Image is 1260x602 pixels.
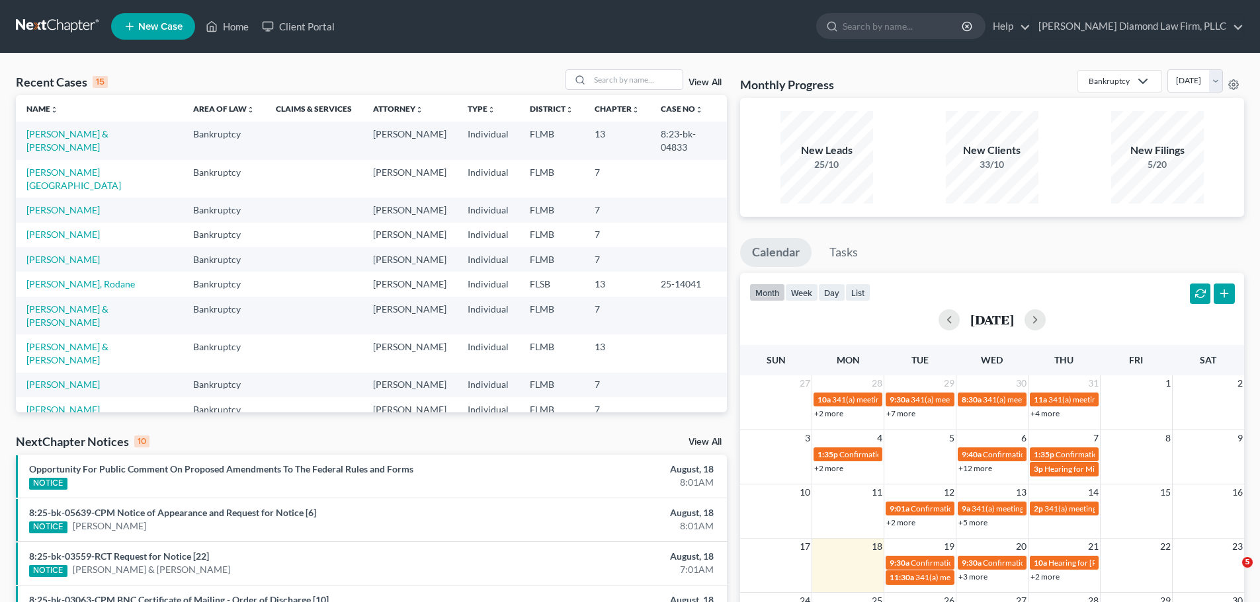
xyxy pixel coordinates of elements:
span: Wed [981,354,1003,365]
a: [PERSON_NAME] [26,229,100,240]
a: [PERSON_NAME] [73,519,146,533]
button: day [818,283,845,301]
div: Recent Cases [16,74,108,90]
span: 341(a) meeting for Forest [PERSON_NAME] II & [PERSON_NAME] [832,395,1060,404]
span: 8:30a [962,395,982,404]
a: Chapterunfold_more [595,104,640,114]
td: [PERSON_NAME] [362,373,457,397]
input: Search by name... [843,14,964,38]
a: [PERSON_NAME][GEOGRAPHIC_DATA] [26,167,121,191]
iframe: Intercom live chat [1215,557,1247,589]
td: 7 [584,160,650,198]
td: Individual [457,373,519,397]
td: Individual [457,247,519,272]
td: 7 [584,223,650,247]
td: Bankruptcy [183,198,265,222]
div: NOTICE [29,478,67,490]
span: 9:30a [962,558,982,568]
span: 1:35p [1034,449,1054,459]
span: 21 [1087,539,1100,554]
span: 14 [1087,484,1100,500]
td: Individual [457,272,519,296]
span: Sun [767,354,786,365]
span: 29 [943,375,956,391]
a: 8:25-bk-03559-RCT Request for Notice [22] [29,550,209,562]
span: Thu [1054,354,1073,365]
span: 22 [1159,539,1172,554]
i: unfold_more [632,106,640,114]
div: 7:01AM [494,563,714,576]
span: 3p [1034,464,1043,474]
a: [PERSON_NAME] & [PERSON_NAME] [26,303,108,328]
i: unfold_more [566,106,573,114]
a: +2 more [1030,572,1060,582]
a: Calendar [740,238,812,267]
td: 8:23-bk-04833 [650,122,727,159]
td: FLMB [519,247,584,272]
td: 7 [584,247,650,272]
td: [PERSON_NAME] [362,247,457,272]
a: Opportunity For Public Comment On Proposed Amendments To The Federal Rules and Forms [29,463,413,474]
span: Mon [837,354,860,365]
a: +12 more [958,463,992,473]
td: Individual [457,397,519,422]
span: Confirmation hearing for [PERSON_NAME] [911,504,1061,513]
a: Tasks [818,238,870,267]
i: unfold_more [415,106,423,114]
span: Tue [911,354,929,365]
td: Individual [457,122,519,159]
td: Bankruptcy [183,373,265,397]
span: 341(a) meeting for [PERSON_NAME] [983,395,1111,404]
span: 16 [1231,484,1244,500]
span: 10a [818,395,831,404]
a: +4 more [1030,408,1060,418]
td: Bankruptcy [183,223,265,247]
button: month [749,283,785,301]
a: 8:25-bk-05639-CPM Notice of Appearance and Request for Notice [6] [29,507,316,518]
div: August, 18 [494,550,714,563]
span: 20 [1015,539,1028,554]
a: Attorneyunfold_more [373,104,423,114]
div: New Clients [946,143,1038,158]
span: 9 [1236,430,1244,446]
a: [PERSON_NAME] [26,204,100,215]
span: 1:35p [818,449,838,459]
span: 11:30a [890,572,914,582]
a: View All [689,437,722,447]
span: 5 [948,430,956,446]
span: Confirmation Hearing for [PERSON_NAME] [983,449,1134,459]
td: Bankruptcy [183,334,265,372]
div: New Filings [1111,143,1204,158]
span: 11 [870,484,884,500]
span: 9:01a [890,504,909,513]
div: New Leads [780,143,873,158]
span: Hearing for [PERSON_NAME] and [PERSON_NAME] [1048,558,1230,568]
td: FLMB [519,160,584,198]
a: +2 more [814,408,843,418]
a: View All [689,78,722,87]
td: Individual [457,160,519,198]
span: 30 [1015,375,1028,391]
td: Bankruptcy [183,122,265,159]
a: Help [986,15,1030,38]
td: [PERSON_NAME] [362,272,457,296]
span: Confirmation hearing for [PERSON_NAME] [983,558,1133,568]
div: August, 18 [494,463,714,476]
td: [PERSON_NAME] [362,297,457,334]
a: [PERSON_NAME] & [PERSON_NAME] [26,128,108,153]
td: 13 [584,122,650,159]
td: [PERSON_NAME] [362,160,457,198]
td: FLMB [519,297,584,334]
a: [PERSON_NAME] [26,404,100,415]
td: Individual [457,198,519,222]
a: [PERSON_NAME], Rodane [26,278,135,289]
div: 10 [134,435,149,447]
a: +2 more [886,517,915,527]
a: +5 more [958,517,987,527]
td: Bankruptcy [183,297,265,334]
button: list [845,283,870,301]
td: FLMB [519,334,584,372]
span: 2p [1034,504,1043,513]
div: 25/10 [780,158,873,171]
div: 15 [93,76,108,88]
